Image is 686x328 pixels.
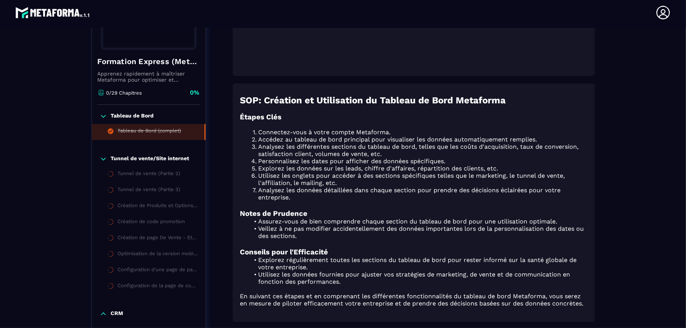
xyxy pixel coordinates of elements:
[111,155,190,163] p: Tunnel de vente/Site internet
[118,128,182,136] div: Tableau de Bord (complet)
[118,283,198,291] div: Configuration de la page de confirmation d'achat
[118,235,198,243] div: Création de page De Vente - Etude de cas
[190,88,200,97] p: 0%
[240,293,587,307] p: En suivant ces étapes et en comprenant les différentes fonctionnalités du tableau de bord Metafor...
[240,113,282,121] strong: Étapes Clés
[118,203,198,211] div: Création de Produits et Options de Paiement 🛒
[98,71,200,83] p: Apprenez rapidement à maîtriser Metaforma pour optimiser et automatiser votre business. 🚀
[249,165,587,172] li: Explorez les données sur les leads, chiffre d'affaires, répartition des clients, etc.
[249,172,587,187] li: Utilisez les onglets pour accéder à des sections spécifiques telles que le marketing, le tunnel d...
[106,90,142,95] p: 0/29 Chapitres
[249,187,587,201] li: Analysez les données détaillées dans chaque section pour prendre des décisions éclairées pour vot...
[118,267,198,275] div: Configuration d'une page de paiement sur Metaforma
[118,187,181,195] div: Tunnel de vente (Partie 3)
[15,5,91,20] img: logo
[249,143,587,158] li: Analysez les différentes sections du tableau de bord, telles que les coûts d'acquisition, taux de...
[240,248,328,256] strong: Conseils pour l'Efficacité
[249,271,587,285] li: Utilisez les données fournies pour ajuster vos stratégies de marketing, de vente et de communicat...
[249,218,587,225] li: Assurez-vous de bien comprendre chaque section du tableau de bord pour une utilisation optimale.
[240,95,506,106] strong: SOP: Création et Utilisation du Tableau de Bord Metaforma
[118,170,181,179] div: Tunnel de vente (Partie 2)
[240,209,308,218] strong: Notes de Prudence
[249,158,587,165] li: Personnalisez les dates pour afficher des données spécifiques.
[111,113,154,120] p: Tableau de Bord
[118,251,198,259] div: Optimisation de la version mobile
[118,219,185,227] div: Création de code promotion
[249,136,587,143] li: Accédez au tableau de bord principal pour visualiser les données automatiquement remplies.
[249,129,587,136] li: Connectez-vous à votre compte Metaforma.
[111,310,124,318] p: CRM
[249,256,587,271] li: Explorez régulièrement toutes les sections du tableau de bord pour rester informé sur la santé gl...
[249,225,587,240] li: Veillez à ne pas modifier accidentellement des données importantes lors de la personnalisation de...
[98,56,200,67] h4: Formation Express (Metaforma)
